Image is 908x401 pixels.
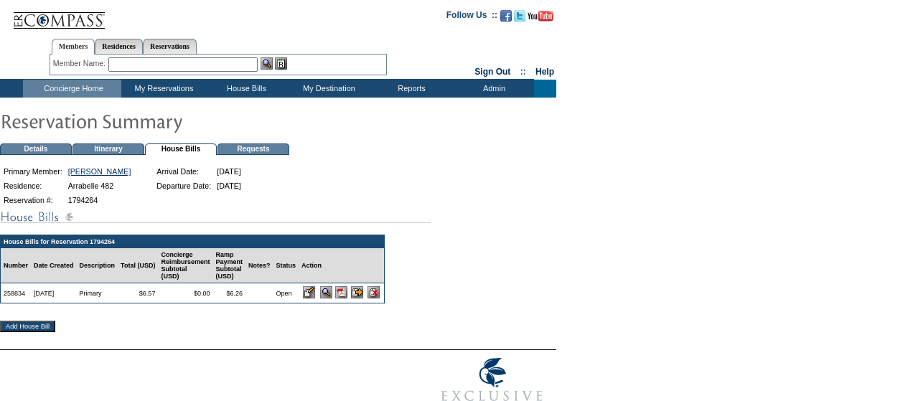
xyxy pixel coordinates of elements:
td: $0.00 [158,283,212,303]
td: House Bills [145,143,217,155]
td: My Reservations [121,80,204,98]
input: View [320,286,332,298]
td: Arrival Date: [154,165,213,178]
td: $6.26 [212,283,245,303]
td: Residence: [1,179,65,192]
a: Become our fan on Facebook [500,14,512,23]
td: Concierge Home [23,80,121,98]
a: Residences [95,39,143,54]
td: Follow Us :: [446,9,497,26]
td: Reservation #: [1,194,65,207]
td: 258834 [1,283,31,303]
td: Notes? [245,248,273,283]
td: [DATE] [215,179,243,192]
td: Arrabelle 482 [66,179,134,192]
td: [DATE] [31,283,77,303]
td: Number [1,248,31,283]
td: Requests [217,143,289,155]
td: Admin [451,80,534,98]
a: Sign Out [474,67,510,77]
td: Ramp Payment Subtotal (USD) [212,248,245,283]
a: Members [52,39,95,55]
td: Reports [369,80,451,98]
input: Edit [303,286,315,298]
input: Delete [368,286,380,298]
img: Reservations [275,57,287,70]
td: $6.57 [118,283,158,303]
td: Concierge Reimbursement Subtotal (USD) [158,248,212,283]
div: Member Name: [53,57,108,70]
td: Primary [77,283,118,303]
td: [DATE] [215,165,243,178]
a: Subscribe to our YouTube Channel [528,14,553,23]
img: Follow us on Twitter [514,10,525,22]
td: Primary Member: [1,165,65,178]
td: Departure Date: [154,179,213,192]
td: Total (USD) [118,248,158,283]
img: b_pdf.gif [335,286,347,298]
img: View [261,57,273,70]
td: Open [273,283,299,303]
span: :: [520,67,526,77]
td: 1794264 [66,194,134,207]
td: Action [299,248,384,283]
td: My Destination [286,80,369,98]
td: House Bills [204,80,286,98]
a: [PERSON_NAME] [68,167,131,176]
td: Description [77,248,118,283]
td: Date Created [31,248,77,283]
td: House Bills for Reservation 1794264 [1,235,384,248]
td: Status [273,248,299,283]
a: Reservations [143,39,197,54]
img: Become our fan on Facebook [500,10,512,22]
td: Itinerary [72,143,144,155]
img: Subscribe to our YouTube Channel [528,11,553,22]
a: Help [535,67,554,77]
input: Submit for Processing [351,286,363,298]
a: Follow us on Twitter [514,14,525,23]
